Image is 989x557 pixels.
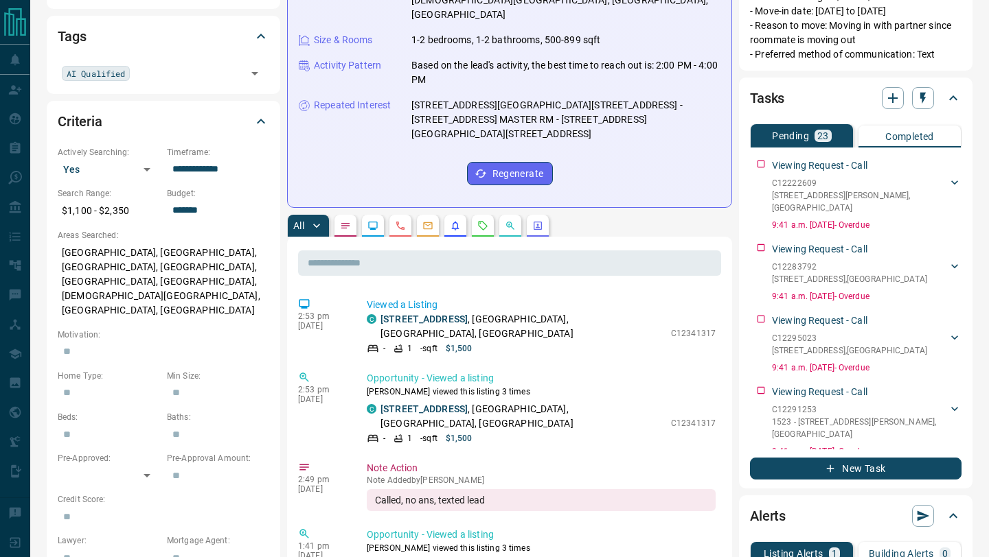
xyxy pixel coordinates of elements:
[380,402,664,431] p: , [GEOGRAPHIC_DATA], [GEOGRAPHIC_DATA], [GEOGRAPHIC_DATA]
[298,475,346,484] p: 2:49 pm
[380,403,468,414] a: [STREET_ADDRESS]
[298,385,346,394] p: 2:53 pm
[58,187,160,200] p: Search Range:
[298,321,346,331] p: [DATE]
[467,162,553,185] button: Regenerate
[750,458,962,479] button: New Task
[532,220,543,231] svg: Agent Actions
[314,98,391,112] p: Repeated Interest
[671,327,716,340] p: C12341317
[446,432,473,445] p: $1,500
[367,461,716,475] p: Note Action
[422,220,433,231] svg: Emails
[380,313,468,324] a: [STREET_ADDRESS]
[58,411,160,423] p: Beds:
[293,221,304,230] p: All
[298,394,346,404] p: [DATE]
[885,132,934,141] p: Completed
[750,87,784,109] h2: Tasks
[367,528,716,542] p: Opportunity - Viewed a listing
[58,20,269,53] div: Tags
[772,261,927,273] p: C12283792
[477,220,488,231] svg: Requests
[772,174,962,217] div: C12222609[STREET_ADDRESS][PERSON_NAME],[GEOGRAPHIC_DATA]
[671,417,716,429] p: C12341317
[167,370,269,382] p: Min Size:
[420,342,437,355] p: - sqft
[772,158,867,173] p: Viewing Request - Call
[58,370,160,382] p: Home Type:
[750,505,786,527] h2: Alerts
[772,401,962,443] div: C122912531523 - [STREET_ADDRESS][PERSON_NAME],[GEOGRAPHIC_DATA]
[772,445,962,458] p: 9:41 a.m. [DATE] - Overdue
[167,187,269,200] p: Budget:
[58,241,269,322] p: [GEOGRAPHIC_DATA], [GEOGRAPHIC_DATA], [GEOGRAPHIC_DATA], [GEOGRAPHIC_DATA], [GEOGRAPHIC_DATA], [G...
[505,220,516,231] svg: Opportunities
[58,25,86,47] h2: Tags
[298,541,346,551] p: 1:41 pm
[383,432,385,445] p: -
[167,452,269,464] p: Pre-Approval Amount:
[58,200,160,222] p: $1,100 - $2,350
[772,344,927,357] p: [STREET_ADDRESS] , [GEOGRAPHIC_DATA]
[245,64,264,83] button: Open
[58,329,269,341] p: Motivation:
[772,290,962,303] p: 9:41 a.m. [DATE] - Overdue
[772,189,948,214] p: [STREET_ADDRESS][PERSON_NAME] , [GEOGRAPHIC_DATA]
[67,67,125,80] span: AI Qualified
[772,329,962,359] div: C12295023[STREET_ADDRESS],[GEOGRAPHIC_DATA]
[367,542,716,554] p: [PERSON_NAME] viewed this listing 3 times
[411,58,720,87] p: Based on the lead's activity, the best time to reach out is: 2:00 PM - 4:00 PM
[450,220,461,231] svg: Listing Alerts
[58,534,160,547] p: Lawyer:
[367,298,716,312] p: Viewed a Listing
[298,484,346,494] p: [DATE]
[367,220,378,231] svg: Lead Browsing Activity
[772,219,962,231] p: 9:41 a.m. [DATE] - Overdue
[772,385,867,399] p: Viewing Request - Call
[367,386,716,398] p: [PERSON_NAME] viewed this listing 3 times
[411,98,720,141] p: [STREET_ADDRESS][GEOGRAPHIC_DATA][STREET_ADDRESS] - [STREET_ADDRESS] MASTER RM - [STREET_ADDRESS]...
[367,314,376,324] div: condos.ca
[750,82,962,115] div: Tasks
[58,452,160,464] p: Pre-Approved:
[58,229,269,241] p: Areas Searched:
[772,416,948,440] p: 1523 - [STREET_ADDRESS][PERSON_NAME] , [GEOGRAPHIC_DATA]
[420,432,437,445] p: - sqft
[772,313,867,328] p: Viewing Request - Call
[367,489,716,511] div: Called, no ans, texted lead
[298,311,346,321] p: 2:53 pm
[58,110,102,132] h2: Criteria
[407,342,412,355] p: 1
[411,33,600,47] p: 1-2 bedrooms, 1-2 bathrooms, 500-899 sqft
[167,534,269,547] p: Mortgage Agent:
[380,312,664,341] p: , [GEOGRAPHIC_DATA], [GEOGRAPHIC_DATA], [GEOGRAPHIC_DATA]
[750,499,962,532] div: Alerts
[817,131,829,141] p: 23
[58,105,269,138] div: Criteria
[314,33,373,47] p: Size & Rooms
[167,411,269,423] p: Baths:
[772,403,948,416] p: C12291253
[446,342,473,355] p: $1,500
[772,177,948,189] p: C12222609
[772,332,927,344] p: C12295023
[407,432,412,445] p: 1
[367,404,376,414] div: condos.ca
[58,158,160,180] div: Yes
[314,58,381,73] p: Activity Pattern
[367,371,716,386] p: Opportunity - Viewed a listing
[383,342,385,355] p: -
[340,220,351,231] svg: Notes
[167,146,269,158] p: Timeframe:
[367,475,716,485] p: Note Added by [PERSON_NAME]
[772,362,962,374] p: 9:41 a.m. [DATE] - Overdue
[395,220,406,231] svg: Calls
[772,131,809,141] p: Pending
[58,493,269,506] p: Credit Score:
[772,242,867,257] p: Viewing Request - Call
[58,146,160,158] p: Actively Searching:
[772,273,927,285] p: [STREET_ADDRESS] , [GEOGRAPHIC_DATA]
[772,258,962,288] div: C12283792[STREET_ADDRESS],[GEOGRAPHIC_DATA]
